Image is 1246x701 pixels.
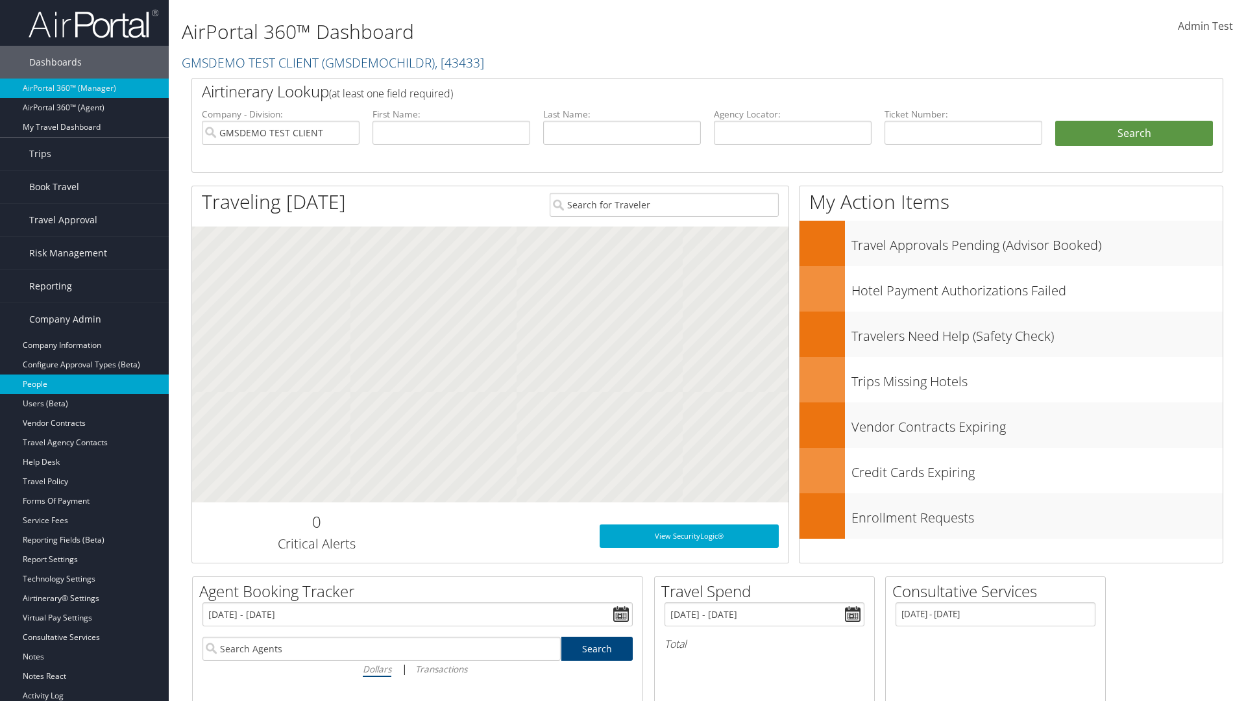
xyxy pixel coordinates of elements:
label: Ticket Number: [885,108,1042,121]
div: | [202,661,633,677]
span: Admin Test [1178,19,1233,33]
h2: 0 [202,511,431,533]
h2: Airtinerary Lookup [202,80,1127,103]
h3: Vendor Contracts Expiring [851,412,1223,436]
h6: Total [665,637,864,651]
input: Search for Traveler [550,193,779,217]
a: Travel Approvals Pending (Advisor Booked) [800,221,1223,266]
h2: Agent Booking Tracker [199,580,642,602]
span: Travel Approval [29,204,97,236]
h3: Travelers Need Help (Safety Check) [851,321,1223,345]
span: Company Admin [29,303,101,336]
button: Search [1055,121,1213,147]
span: Risk Management [29,237,107,269]
label: First Name: [373,108,530,121]
span: , [ 43433 ] [435,54,484,71]
h2: Travel Spend [661,580,874,602]
a: Travelers Need Help (Safety Check) [800,312,1223,357]
label: Last Name: [543,108,701,121]
a: Hotel Payment Authorizations Failed [800,266,1223,312]
a: Enrollment Requests [800,493,1223,539]
h2: Consultative Services [892,580,1105,602]
a: Vendor Contracts Expiring [800,402,1223,448]
span: Trips [29,138,51,170]
h1: Traveling [DATE] [202,188,346,215]
h3: Enrollment Requests [851,502,1223,527]
span: Reporting [29,270,72,302]
h3: Trips Missing Hotels [851,366,1223,391]
h1: My Action Items [800,188,1223,215]
label: Agency Locator: [714,108,872,121]
a: Credit Cards Expiring [800,448,1223,493]
span: ( GMSDEMOCHILDR ) [322,54,435,71]
a: Admin Test [1178,6,1233,47]
i: Dollars [363,663,391,675]
a: Search [561,637,633,661]
a: Trips Missing Hotels [800,357,1223,402]
h3: Travel Approvals Pending (Advisor Booked) [851,230,1223,254]
span: Dashboards [29,46,82,79]
h3: Hotel Payment Authorizations Failed [851,275,1223,300]
h1: AirPortal 360™ Dashboard [182,18,883,45]
input: Search Agents [202,637,561,661]
h3: Credit Cards Expiring [851,457,1223,482]
label: Company - Division: [202,108,360,121]
a: View SecurityLogic® [600,524,779,548]
span: (at least one field required) [329,86,453,101]
span: Book Travel [29,171,79,203]
img: airportal-logo.png [29,8,158,39]
i: Transactions [415,663,467,675]
h3: Critical Alerts [202,535,431,553]
a: GMSDEMO TEST CLIENT [182,54,484,71]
